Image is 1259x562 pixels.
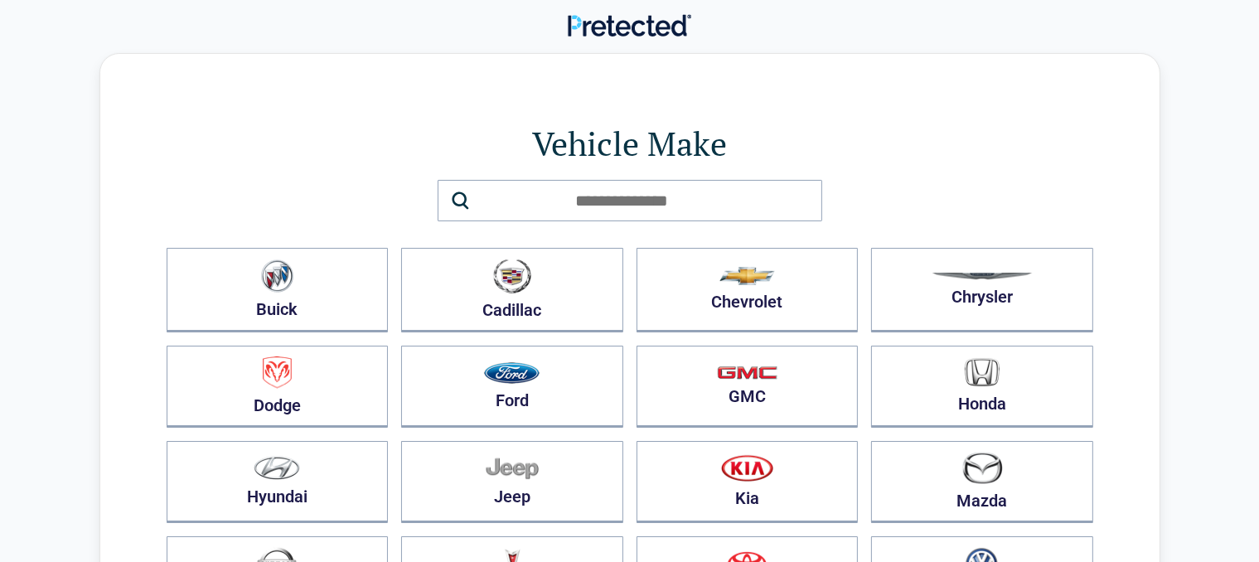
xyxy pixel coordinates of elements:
[167,120,1093,167] h1: Vehicle Make
[871,441,1093,523] button: Mazda
[637,441,859,523] button: Kia
[401,248,623,332] button: Cadillac
[871,346,1093,428] button: Honda
[637,346,859,428] button: GMC
[167,441,389,523] button: Hyundai
[637,248,859,332] button: Chevrolet
[401,346,623,428] button: Ford
[401,441,623,523] button: Jeep
[167,248,389,332] button: Buick
[167,346,389,428] button: Dodge
[871,248,1093,332] button: Chrysler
